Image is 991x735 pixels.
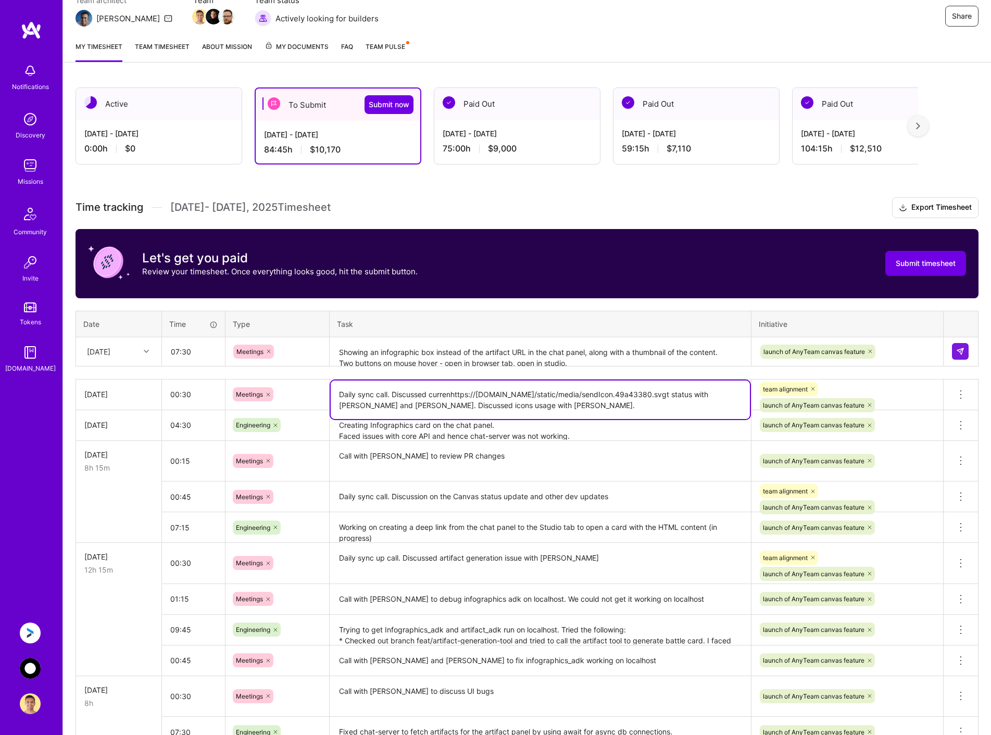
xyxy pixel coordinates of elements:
div: [DATE] - [DATE] [622,128,771,139]
textarea: Daily sync up call. Discussed artifact generation issue with [PERSON_NAME] [331,544,750,583]
div: [DATE] - [DATE] [84,128,233,139]
span: $0 [125,143,135,154]
div: [DATE] - [DATE] [264,129,412,140]
a: User Avatar [17,693,43,714]
span: launch of AnyTeam canvas feature [763,503,864,511]
div: Tokens [20,316,41,327]
a: My Documents [265,41,329,62]
textarea: Trying to get Infographics_adk and artifact_adk run on localhost. Tried the following: * Checked ... [331,616,750,644]
button: Share [945,6,979,27]
div: 104:15 h [801,143,950,154]
div: Time [169,319,218,330]
span: launch of AnyTeam canvas feature [763,348,865,356]
img: Team Member Avatar [219,9,235,24]
div: [DATE] [84,389,153,400]
a: Team Member Avatar [207,8,220,26]
span: Meetings [236,457,263,465]
span: $12,510 [850,143,882,154]
div: Discovery [16,130,45,141]
img: coin [88,242,130,283]
input: HH:MM [162,483,225,511]
textarea: Call with [PERSON_NAME] to discuss UI bugs [331,677,750,716]
div: Invite [22,273,39,284]
span: My Documents [265,41,329,53]
div: [DATE] [87,346,110,357]
div: 84:45 h [264,144,412,155]
div: [DATE] - [DATE] [801,128,950,139]
i: icon Mail [164,14,172,22]
span: Meetings [236,390,263,398]
i: icon Chevron [144,349,149,354]
input: HH:MM [162,381,225,408]
div: Paid Out [434,88,600,120]
h3: Let's get you paid [142,250,418,266]
th: Date [76,311,162,337]
span: team alignment [763,385,808,393]
input: HH:MM [162,616,225,643]
div: Paid Out [793,88,958,120]
img: AnyTeam: Team for AI-Powered Sales Platform [20,658,41,679]
span: $10,170 [310,144,341,155]
div: 0:00 h [84,143,233,154]
input: HH:MM [162,549,225,577]
p: Review your timesheet. Once everything looks good, hit the submit button. [142,266,418,277]
div: [PERSON_NAME] [96,13,160,24]
img: bell [20,60,41,81]
input: HH:MM [162,338,224,365]
div: Initiative [759,319,936,330]
div: Active [76,88,242,120]
a: Team Pulse [366,41,408,62]
span: launch of AnyTeam canvas feature [763,595,864,603]
img: Paid Out [801,96,813,109]
a: FAQ [341,41,353,62]
span: Engineering [236,524,270,531]
span: team alignment [763,554,808,562]
textarea: Call with [PERSON_NAME] to review PR changes [331,442,750,481]
textarea: Showing an infographic box instead of the artifact URL in the chat panel, along with a thumbnail ... [331,338,750,366]
span: launch of AnyTeam canvas feature [763,421,864,429]
span: launch of AnyTeam canvas feature [763,656,864,664]
a: Anguleris: BIMsmart AI MVP [17,623,43,643]
img: discovery [20,109,41,130]
th: Type [225,311,330,337]
img: Community [18,201,43,226]
textarea: Daily sync call. Discussion on the Canvas status update and other dev updates [331,483,750,511]
div: [DATE] [84,685,153,695]
img: Submit [956,347,964,356]
span: launch of AnyTeam canvas feature [763,626,864,633]
img: logo [21,21,42,40]
span: Share [952,11,972,21]
img: Team Member Avatar [206,9,221,24]
span: Meetings [236,595,263,603]
img: teamwork [20,155,41,176]
span: Engineering [236,421,270,429]
img: To Submit [268,97,280,110]
button: Submit now [365,95,413,114]
textarea: Call with [PERSON_NAME] to debug infographics adk on localhost. We could not get it working on lo... [331,585,750,614]
div: Paid Out [613,88,779,120]
textarea: Daily sync call. Discussed currenhttps://[DOMAIN_NAME]/static/media/sendIcon.49a43380.svgt status... [331,381,750,419]
div: null [952,343,970,360]
a: Team timesheet [135,41,190,62]
a: About Mission [202,41,252,62]
div: 12h 15m [84,564,153,575]
input: HH:MM [162,682,225,710]
div: [DATE] - [DATE] [443,128,592,139]
span: $7,110 [667,143,691,154]
span: launch of AnyTeam canvas feature [763,457,864,465]
div: 8h [84,698,153,708]
div: Notifications [12,81,49,92]
a: Team Member Avatar [220,8,234,26]
textarea: Creating Infographics card on the chat panel. Faced issues with core API and hence chat-server wa... [331,411,750,440]
div: 75:00 h [443,143,592,154]
span: Submit now [369,99,409,110]
div: Missions [18,176,43,187]
img: User Avatar [20,693,41,714]
span: Engineering [236,626,270,633]
textarea: Call with [PERSON_NAME] and [PERSON_NAME] to fix infographics_adk working on localhost [331,647,750,675]
span: Submit timesheet [896,258,956,269]
input: HH:MM [162,647,225,674]
img: Anguleris: BIMsmart AI MVP [20,623,41,643]
img: Team Member Avatar [192,9,208,24]
img: Paid Out [622,96,634,109]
